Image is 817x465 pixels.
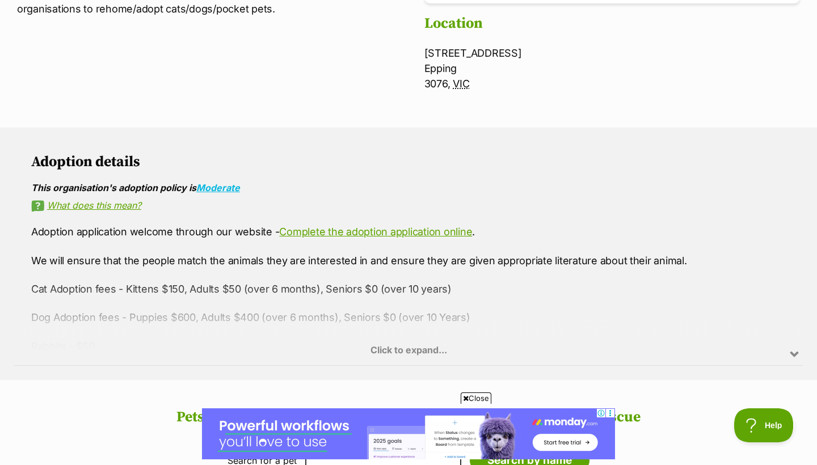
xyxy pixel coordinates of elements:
[202,408,615,459] iframe: Advertisement
[11,409,806,426] h2: Pets available for adoption at wat djerring Animal Facility - Pet Rescue
[424,78,450,90] span: 3076,
[14,277,803,365] div: Click to expand...
[196,182,240,193] a: Moderate
[31,253,786,268] p: We will ensure that the people match the animals they are interested in and ensure they are given...
[424,62,457,74] span: Epping
[31,183,786,193] div: This organisation's adoption policy is
[734,408,794,442] iframe: Help Scout Beacon - Open
[461,392,491,404] span: Close
[31,154,786,171] h2: Adoption details
[279,226,472,238] a: Complete the adoption application online
[31,224,786,239] p: Adoption application welcome through our website - .
[424,15,800,32] h2: Location
[453,78,469,90] abbr: Victoria
[31,200,786,210] a: What does this mean?
[424,47,522,59] span: [STREET_ADDRESS]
